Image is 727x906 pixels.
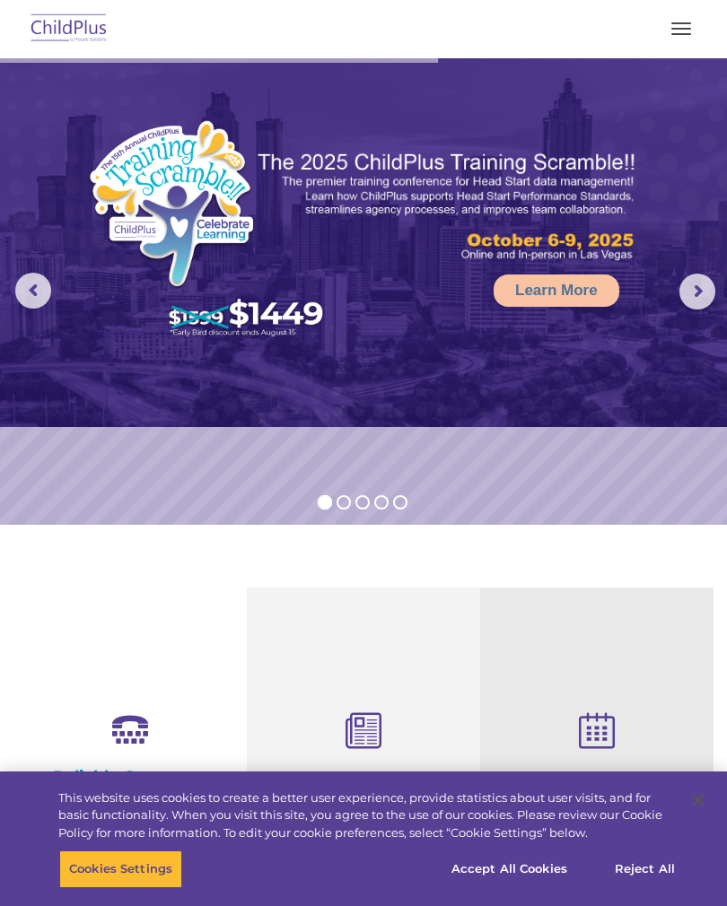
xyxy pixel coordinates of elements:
button: Accept All Cookies [442,850,577,888]
h4: Free Regional Meetings [494,770,700,789]
div: This website uses cookies to create a better user experience, provide statistics about user visit... [58,789,677,842]
a: Learn More [494,274,619,307]
button: Reject All [589,850,701,888]
h4: Child Development Assessments in ChildPlus [260,770,467,829]
button: Close [679,780,718,820]
button: Cookies Settings [59,850,182,888]
img: ChildPlus by Procare Solutions [27,8,111,50]
h4: Reliable Customer Support [27,767,233,806]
